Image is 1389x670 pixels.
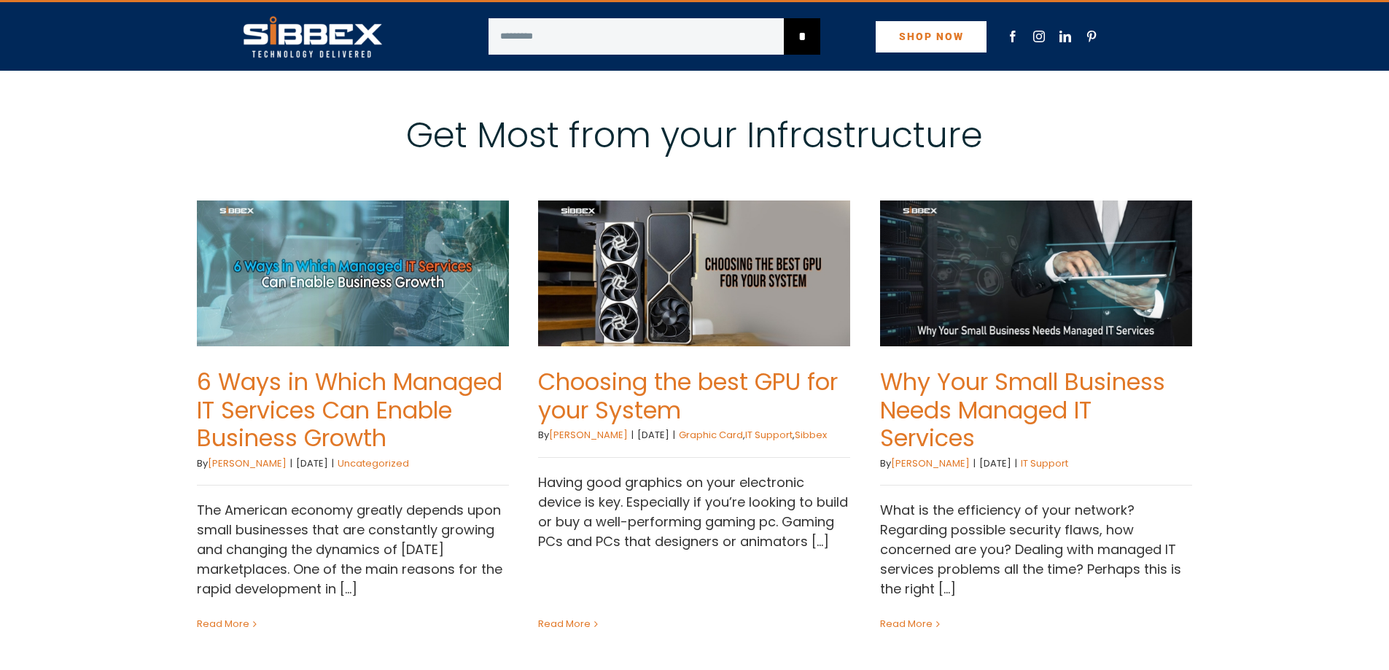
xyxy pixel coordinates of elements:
span: | [628,428,637,442]
a: Why Your Small Business Needs Managed IT Services [880,365,1165,454]
a: [PERSON_NAME] [891,456,970,470]
span: | [287,456,296,470]
iframe: chat widget [1299,579,1389,648]
span: | [1011,456,1021,470]
a: IT Support [1021,456,1068,470]
img: Graphic Cards [538,200,851,347]
span: [DATE] [979,456,1011,470]
span: | [669,428,679,442]
p: By [197,456,510,486]
input: Search [784,18,820,55]
a: 6 Ways in Which Managed IT Services Can Enable Business Growth [197,365,502,454]
a: Uncategorized [338,456,409,470]
a: 6 Ways in Which Managed IT Services Can Enable Business Growth [197,200,510,347]
a: More on Why Your Small Business Needs Managed IT Services [880,617,933,631]
a: linkedin [1059,31,1071,42]
p: Having good graphics on your electronic device is key. Especially if you’re looking to build or b... [538,472,851,551]
p: What is the efficiency of your network? Regarding possible security flaws, how concerned are you?... [880,500,1193,599]
a: [PERSON_NAME] [549,428,628,442]
a: Why Your Small Business Needs Managed IT Services [880,200,1193,347]
span: [DATE] [296,456,328,470]
a: Choosing the best GPU for your System [538,200,851,347]
a: pinterest [1086,31,1097,42]
a: IT Support [745,428,793,442]
a: [PERSON_NAME] [208,456,287,470]
a: facebook [1007,31,1019,42]
span: | [328,456,338,470]
input: Search... [489,18,784,55]
p: By [880,456,1193,486]
a: instagram [1033,31,1045,42]
span: | [970,456,979,470]
a: More on 6 Ways in Which Managed IT Services Can Enable Business Growth [197,617,249,631]
span: [DATE] [637,428,669,442]
a: Sibbex [795,428,827,442]
img: Manage It Services [880,200,1193,347]
a: Graphic Card [679,428,743,442]
a: Shop Now [876,21,987,52]
a: Choosing the best GPU for your System [538,365,838,426]
p: By , , [538,428,851,458]
span: Shop Now [899,31,964,42]
a: More on Choosing the best GPU for your System [538,617,591,631]
p: The American economy greatly depends upon small businesses that are constantly growing and changi... [197,500,510,599]
h1: Get Most from your Infrastructure [196,114,1192,157]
